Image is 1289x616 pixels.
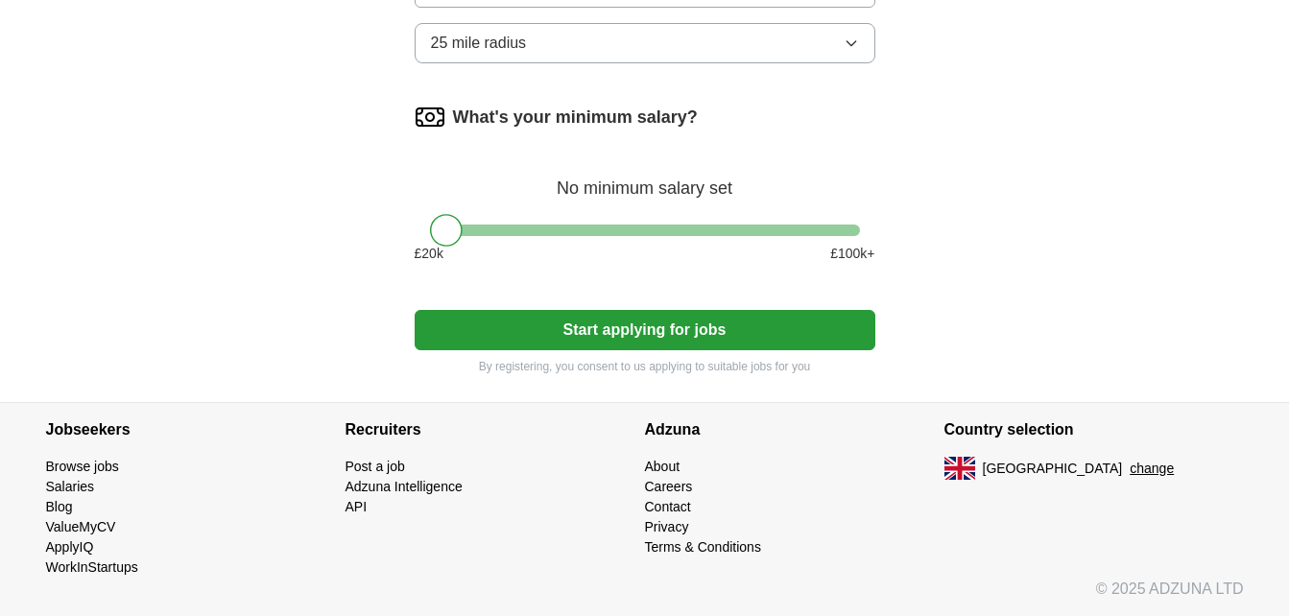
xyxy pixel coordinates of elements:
[645,539,761,555] a: Terms & Conditions
[415,244,443,264] span: £ 20 k
[944,403,1244,457] h4: Country selection
[645,499,691,514] a: Contact
[415,310,875,350] button: Start applying for jobs
[46,479,95,494] a: Salaries
[415,358,875,375] p: By registering, you consent to us applying to suitable jobs for you
[645,519,689,534] a: Privacy
[645,459,680,474] a: About
[346,499,368,514] a: API
[415,155,875,201] div: No minimum salary set
[346,459,405,474] a: Post a job
[415,23,875,63] button: 25 mile radius
[830,244,874,264] span: £ 100 k+
[944,457,975,480] img: UK flag
[431,32,527,55] span: 25 mile radius
[46,459,119,474] a: Browse jobs
[46,559,138,575] a: WorkInStartups
[645,479,693,494] a: Careers
[31,578,1259,616] div: © 2025 ADZUNA LTD
[346,479,463,494] a: Adzuna Intelligence
[453,105,698,130] label: What's your minimum salary?
[46,499,73,514] a: Blog
[46,519,116,534] a: ValueMyCV
[983,459,1123,479] span: [GEOGRAPHIC_DATA]
[415,102,445,132] img: salary.png
[46,539,94,555] a: ApplyIQ
[1130,459,1174,479] button: change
